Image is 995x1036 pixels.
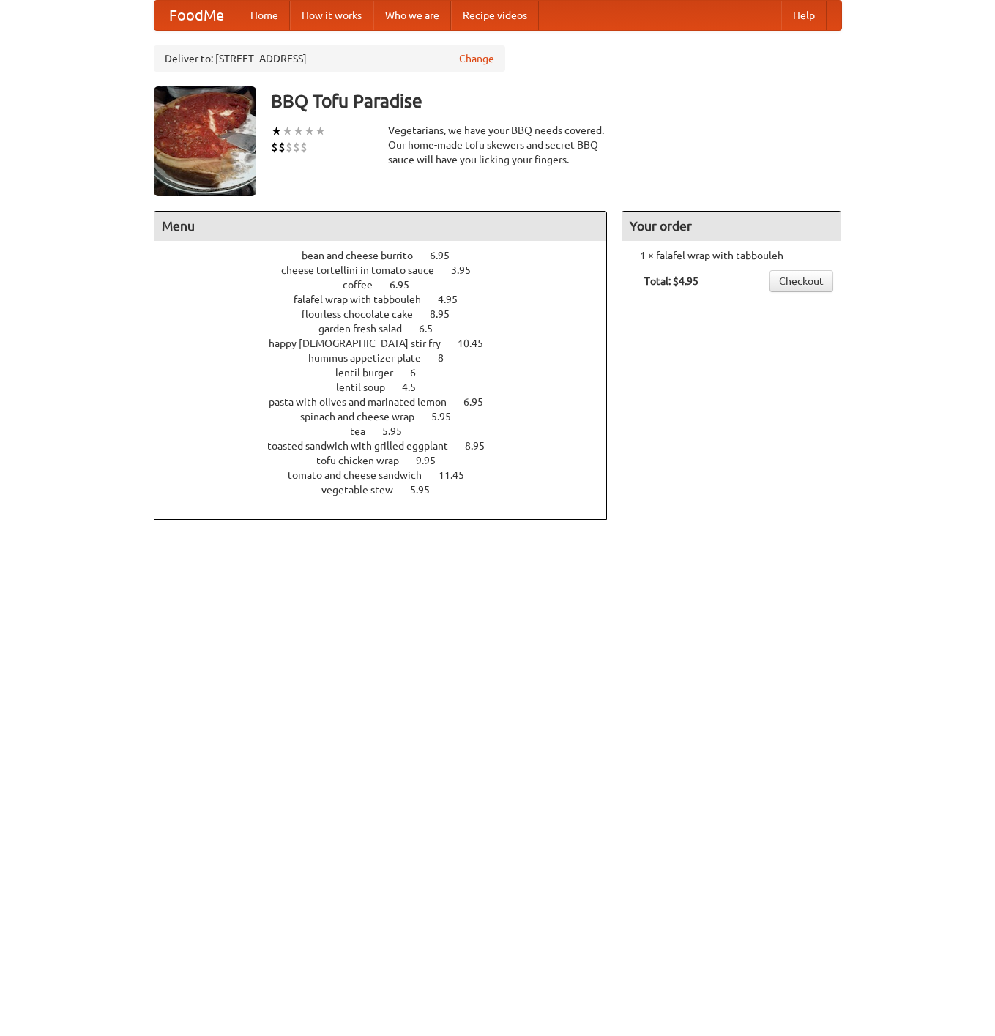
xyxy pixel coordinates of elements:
[316,455,414,466] span: tofu chicken wrap
[430,250,464,261] span: 6.95
[382,425,417,437] span: 5.95
[622,212,841,241] h4: Your order
[451,264,485,276] span: 3.95
[439,469,479,481] span: 11.45
[781,1,827,30] a: Help
[154,45,505,72] div: Deliver to: [STREET_ADDRESS]
[300,411,478,422] a: spinach and cheese wrap 5.95
[269,396,461,408] span: pasta with olives and marinated lemon
[282,123,293,139] li: ★
[294,294,436,305] span: falafel wrap with tabbouleh
[308,352,436,364] span: hummus appetizer plate
[293,139,300,155] li: $
[459,51,494,66] a: Change
[350,425,380,437] span: tea
[278,139,286,155] li: $
[281,264,498,276] a: cheese tortellini in tomato sauce 3.95
[410,484,444,496] span: 5.95
[315,123,326,139] li: ★
[293,123,304,139] li: ★
[269,396,510,408] a: pasta with olives and marinated lemon 6.95
[438,294,472,305] span: 4.95
[308,352,471,364] a: hummus appetizer plate 8
[288,469,436,481] span: tomato and cheese sandwich
[350,425,429,437] a: tea 5.95
[431,411,466,422] span: 5.95
[465,440,499,452] span: 8.95
[769,270,833,292] a: Checkout
[154,212,607,241] h4: Menu
[154,1,239,30] a: FoodMe
[318,323,417,335] span: garden fresh salad
[239,1,290,30] a: Home
[335,367,408,379] span: lentil burger
[271,86,842,116] h3: BBQ Tofu Paradise
[419,323,447,335] span: 6.5
[316,455,463,466] a: tofu chicken wrap 9.95
[416,455,450,466] span: 9.95
[463,396,498,408] span: 6.95
[335,367,443,379] a: lentil burger 6
[300,411,429,422] span: spinach and cheese wrap
[458,338,498,349] span: 10.45
[294,294,485,305] a: falafel wrap with tabbouleh 4.95
[630,248,833,263] li: 1 × falafel wrap with tabbouleh
[286,139,293,155] li: $
[267,440,463,452] span: toasted sandwich with grilled eggplant
[410,367,431,379] span: 6
[271,123,282,139] li: ★
[438,352,458,364] span: 8
[304,123,315,139] li: ★
[271,139,278,155] li: $
[300,139,308,155] li: $
[269,338,455,349] span: happy [DEMOGRAPHIC_DATA] stir fry
[644,275,698,287] b: Total: $4.95
[388,123,608,167] div: Vegetarians, we have your BBQ needs covered. Our home-made tofu skewers and secret BBQ sauce will...
[302,250,428,261] span: bean and cheese burrito
[321,484,457,496] a: vegetable stew 5.95
[390,279,424,291] span: 6.95
[154,86,256,196] img: angular.jpg
[290,1,373,30] a: How it works
[402,381,431,393] span: 4.5
[302,250,477,261] a: bean and cheese burrito 6.95
[430,308,464,320] span: 8.95
[336,381,443,393] a: lentil soup 4.5
[343,279,387,291] span: coffee
[373,1,451,30] a: Who we are
[318,323,460,335] a: garden fresh salad 6.5
[451,1,539,30] a: Recipe videos
[281,264,449,276] span: cheese tortellini in tomato sauce
[302,308,477,320] a: flourless chocolate cake 8.95
[302,308,428,320] span: flourless chocolate cake
[269,338,510,349] a: happy [DEMOGRAPHIC_DATA] stir fry 10.45
[343,279,436,291] a: coffee 6.95
[267,440,512,452] a: toasted sandwich with grilled eggplant 8.95
[336,381,400,393] span: lentil soup
[321,484,408,496] span: vegetable stew
[288,469,491,481] a: tomato and cheese sandwich 11.45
